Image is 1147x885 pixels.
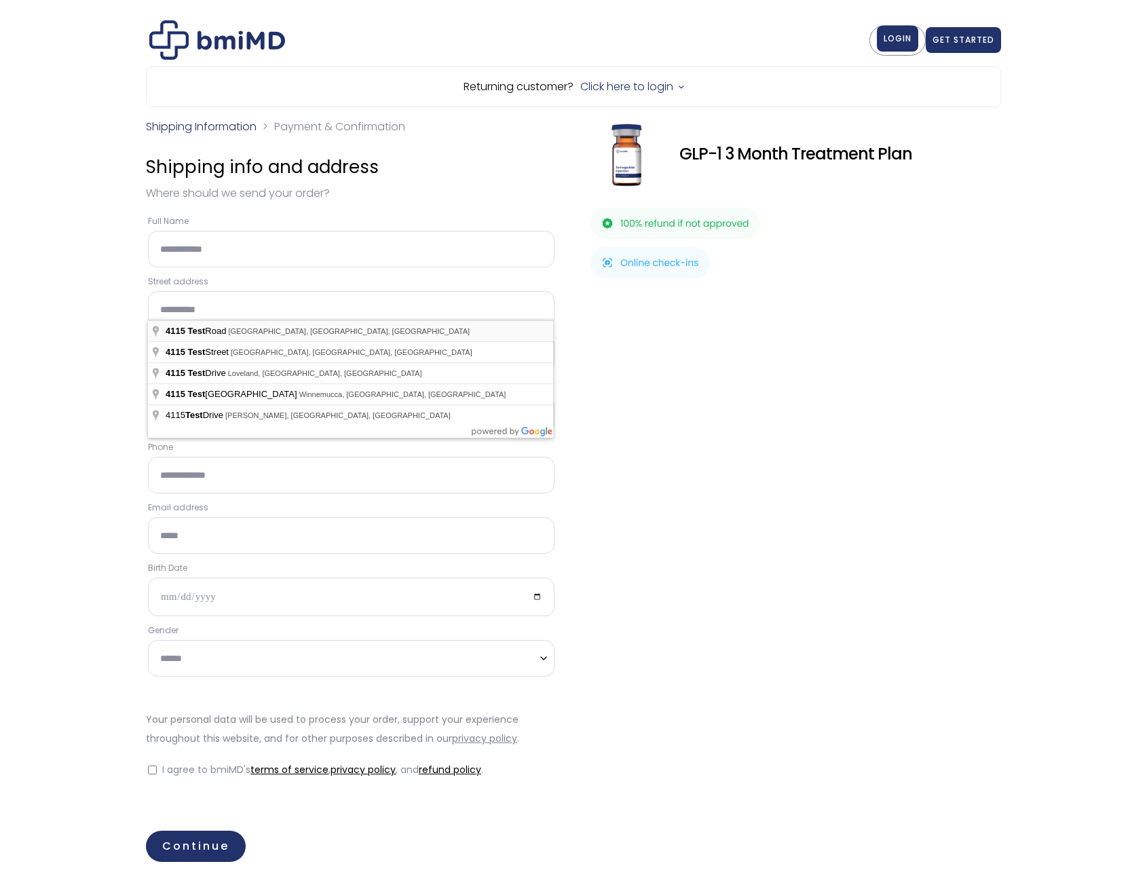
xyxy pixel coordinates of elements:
[185,410,203,420] span: Test
[452,732,517,745] a: privacy policy
[148,276,554,288] label: Street address
[263,119,268,134] span: >
[299,390,506,398] span: Winnemucca, [GEOGRAPHIC_DATA], [GEOGRAPHIC_DATA]
[274,119,405,134] span: Payment & Confirmation
[146,831,246,862] a: Continue
[148,624,554,637] label: Gender
[146,150,557,184] h3: Shipping info and address
[166,389,299,399] span: [GEOGRAPHIC_DATA]
[331,763,396,776] a: privacy policy
[148,562,554,574] label: Birth Date
[166,347,205,357] span: 4115 Test
[590,247,710,278] img: Online check-ins
[166,368,205,378] span: 4115 Test
[679,145,1001,164] div: GLP-1 3 Month Treatment Plan
[166,389,205,399] span: 4115 Test
[590,117,663,190] img: GLP-1 3 Month Treatment Plan
[166,347,231,357] span: Street
[884,33,911,44] span: LOGIN
[926,27,1001,53] a: GET STARTED
[419,763,481,776] a: refund policy
[146,67,1001,107] div: Returning customer?
[933,34,994,45] span: GET STARTED
[250,763,328,776] a: terms of service
[146,184,557,203] p: Where should we send your order?
[148,502,554,514] label: Email address
[166,326,228,336] span: Road
[146,119,257,134] a: Shipping Information
[231,348,472,356] span: [GEOGRAPHIC_DATA], [GEOGRAPHIC_DATA], [GEOGRAPHIC_DATA]
[166,368,228,378] span: Drive
[877,26,918,52] a: LOGIN
[162,760,483,779] label: I agree to bmiMD's , , and .
[580,77,673,96] a: Click here to login
[225,411,451,419] span: [PERSON_NAME], [GEOGRAPHIC_DATA], [GEOGRAPHIC_DATA]
[146,710,557,748] p: Your personal data will be used to process your order, support your experience throughout this we...
[228,369,422,377] span: Loveland, [GEOGRAPHIC_DATA], [GEOGRAPHIC_DATA]
[590,208,760,239] img: 100% refund if not approved
[148,441,554,453] label: Phone
[166,410,225,420] span: 4115 Drive
[148,215,554,227] label: Full Name
[228,327,470,335] span: [GEOGRAPHIC_DATA], [GEOGRAPHIC_DATA], [GEOGRAPHIC_DATA]
[149,20,285,60] img: Checkout
[166,326,205,336] span: 4115 Test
